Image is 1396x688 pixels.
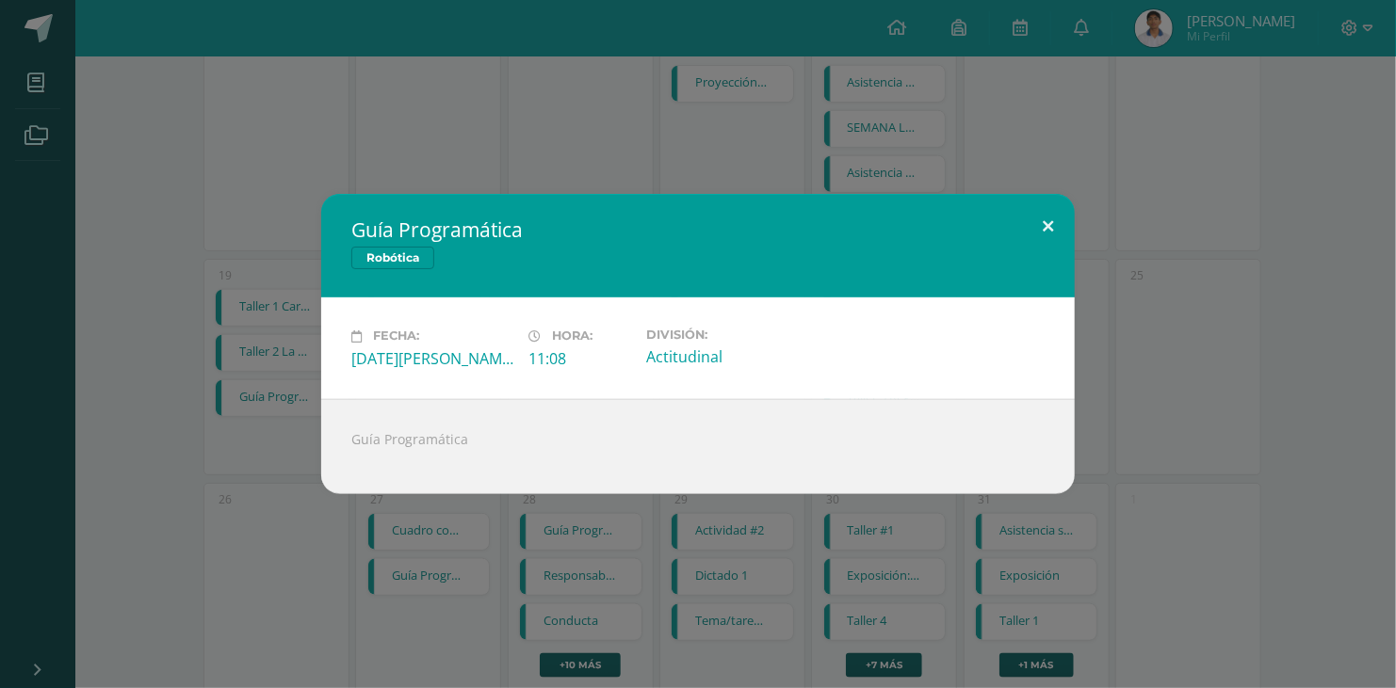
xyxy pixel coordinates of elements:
[321,399,1075,494] div: Guía Programática
[552,329,592,344] span: Hora:
[1021,194,1075,258] button: Close (Esc)
[373,329,419,344] span: Fecha:
[351,348,513,369] div: [DATE][PERSON_NAME]
[351,216,1045,243] h2: Guía Programática
[646,328,808,342] label: División:
[351,247,434,269] span: Robótica
[646,346,808,367] div: Actitudinal
[528,348,631,369] div: 11:08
